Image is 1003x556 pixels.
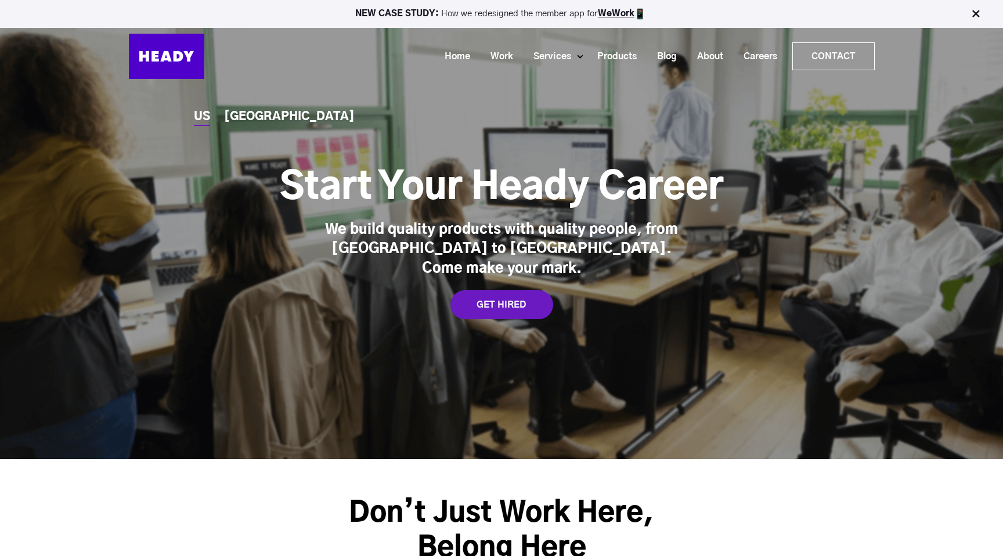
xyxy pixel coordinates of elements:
[322,221,681,279] div: We build quality products with quality people, from [GEOGRAPHIC_DATA] to [GEOGRAPHIC_DATA]. Come ...
[355,9,441,18] strong: NEW CASE STUDY:
[5,8,998,20] p: How we redesigned the member app for
[583,46,643,67] a: Products
[793,43,874,70] a: Contact
[729,46,783,67] a: Careers
[476,46,519,67] a: Work
[194,111,210,123] a: US
[450,290,553,319] a: GET HIRED
[634,8,646,20] img: app emoji
[643,46,683,67] a: Blog
[683,46,729,67] a: About
[970,8,982,20] img: Close Bar
[216,42,875,70] div: Navigation Menu
[224,111,355,123] a: [GEOGRAPHIC_DATA]
[519,46,577,67] a: Services
[280,165,723,211] h1: Start Your Heady Career
[598,9,634,18] a: WeWork
[430,46,476,67] a: Home
[129,34,204,79] img: Heady_Logo_Web-01 (1)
